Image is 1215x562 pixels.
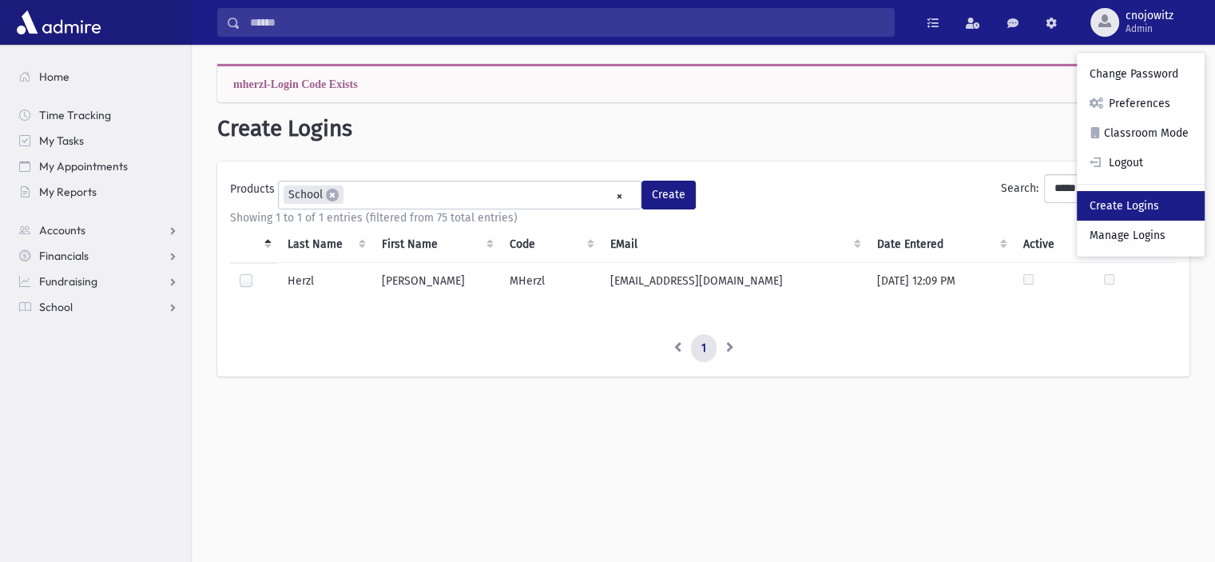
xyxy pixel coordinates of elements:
[6,102,191,128] a: Time Tracking
[39,274,97,289] span: Fundraising
[13,6,105,38] img: AdmirePro
[641,181,696,209] button: Create
[500,262,602,302] td: MHerzl
[691,334,717,363] a: 1
[6,217,191,243] a: Accounts
[39,249,89,263] span: Financials
[240,8,894,37] input: Search
[39,300,73,314] span: School
[39,134,84,148] span: My Tasks
[6,269,191,294] a: Fundraising
[278,262,371,302] td: Herzl
[6,179,191,205] a: My Reports
[1001,174,1177,203] label: Search:
[278,226,371,263] th: Last Name : activate to sort column ascending
[1077,89,1205,118] a: Preferences
[39,185,97,199] span: My Reports
[1126,10,1173,22] span: cnojowitz
[1077,148,1205,177] a: Logout
[1077,191,1205,221] a: Create Logins
[39,159,128,173] span: My Appointments
[326,189,339,201] span: ×
[284,185,343,204] li: School
[1014,226,1094,263] th: Active : activate to sort column ascending
[230,209,1177,226] div: Showing 1 to 1 of 1 entries (filtered from 75 total entries)
[39,223,85,237] span: Accounts
[1126,22,1173,35] span: Admin
[233,78,358,90] span: mherzl-Login Code Exists
[500,226,602,263] th: Code : activate to sort column ascending
[868,226,1014,263] th: Date Entered : activate to sort column ascending
[601,262,868,302] td: [EMAIL_ADDRESS][DOMAIN_NAME]
[39,70,69,84] span: Home
[1077,118,1205,148] a: Classroom Mode
[39,108,111,122] span: Time Tracking
[6,64,191,90] a: Home
[230,181,278,203] label: Products
[616,187,623,205] span: Remove all items
[1077,221,1205,250] a: Manage Logins
[601,226,868,263] th: EMail : activate to sort column ascending
[372,226,500,263] th: First Name : activate to sort column ascending
[6,294,191,320] a: School
[372,262,500,302] td: [PERSON_NAME]
[868,262,1014,302] td: [DATE] 12:09 PM
[6,243,191,269] a: Financials
[6,128,191,153] a: My Tasks
[1077,59,1205,89] a: Change Password
[1044,174,1177,203] input: Search:
[217,115,1189,142] h1: Create Logins
[230,226,278,263] th: : activate to sort column descending
[6,153,191,179] a: My Appointments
